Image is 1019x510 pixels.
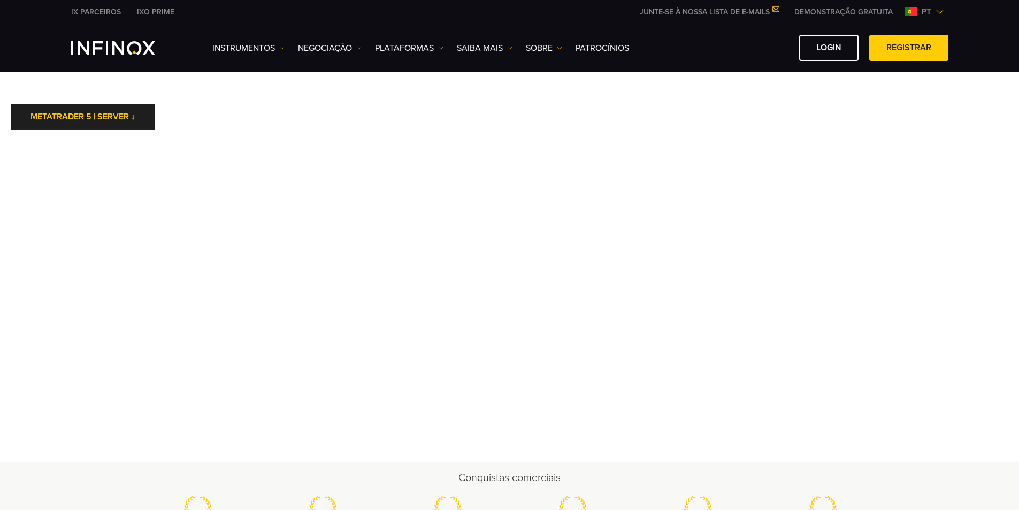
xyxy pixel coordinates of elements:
a: Patrocínios [576,42,629,55]
a: Login [799,35,859,61]
a: Saiba mais [457,42,512,55]
a: NEGOCIAÇÃO [298,42,362,55]
h2: Conquistas comerciais [135,470,884,485]
span: pt [917,5,936,18]
a: INFINOX [63,6,129,18]
a: INFINOX [129,6,182,18]
a: Registrar [869,35,948,61]
a: PLATAFORMAS [375,42,443,55]
a: INFINOX Logo [71,41,180,55]
a: JUNTE-SE À NOSSA LISTA DE E-MAILS [632,7,786,17]
a: METATRADER 5 | SERVER ↓ [11,104,155,130]
a: SOBRE [526,42,562,55]
a: INFINOX MENU [786,6,901,18]
a: Instrumentos [212,42,285,55]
